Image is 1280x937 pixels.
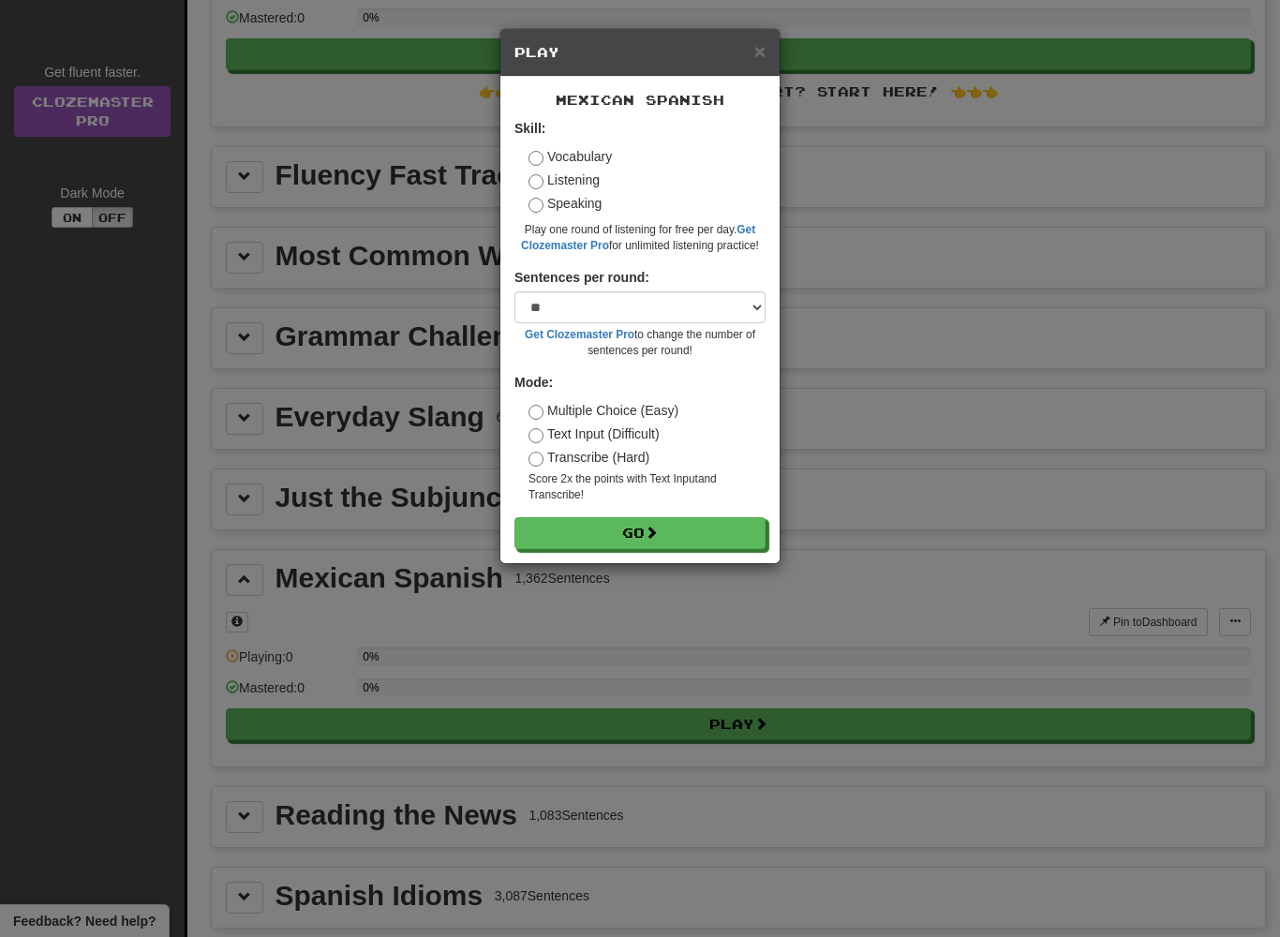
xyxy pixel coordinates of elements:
input: Multiple Choice (Easy) [528,405,543,420]
a: Get Clozemaster Pro [525,328,634,341]
input: Vocabulary [528,151,543,166]
label: Speaking [528,194,602,213]
small: Score 2x the points with Text Input and Transcribe ! [528,471,766,503]
small: to change the number of sentences per round! [514,327,766,359]
label: Multiple Choice (Easy) [528,401,678,420]
input: Transcribe (Hard) [528,452,543,467]
button: Go [514,517,766,549]
label: Text Input (Difficult) [528,424,660,443]
strong: Skill: [514,121,545,136]
h5: Play [514,43,766,62]
small: Play one round of listening for free per day. for unlimited listening practice! [514,222,766,254]
label: Sentences per round: [514,268,649,287]
input: Speaking [528,198,543,213]
label: Vocabulary [528,147,612,166]
span: Mexican Spanish [556,92,724,108]
input: Text Input (Difficult) [528,428,543,443]
label: Listening [528,171,600,189]
button: Close [754,41,766,61]
label: Transcribe (Hard) [528,448,649,467]
span: × [754,40,766,62]
input: Listening [528,174,543,189]
strong: Mode: [514,375,553,390]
